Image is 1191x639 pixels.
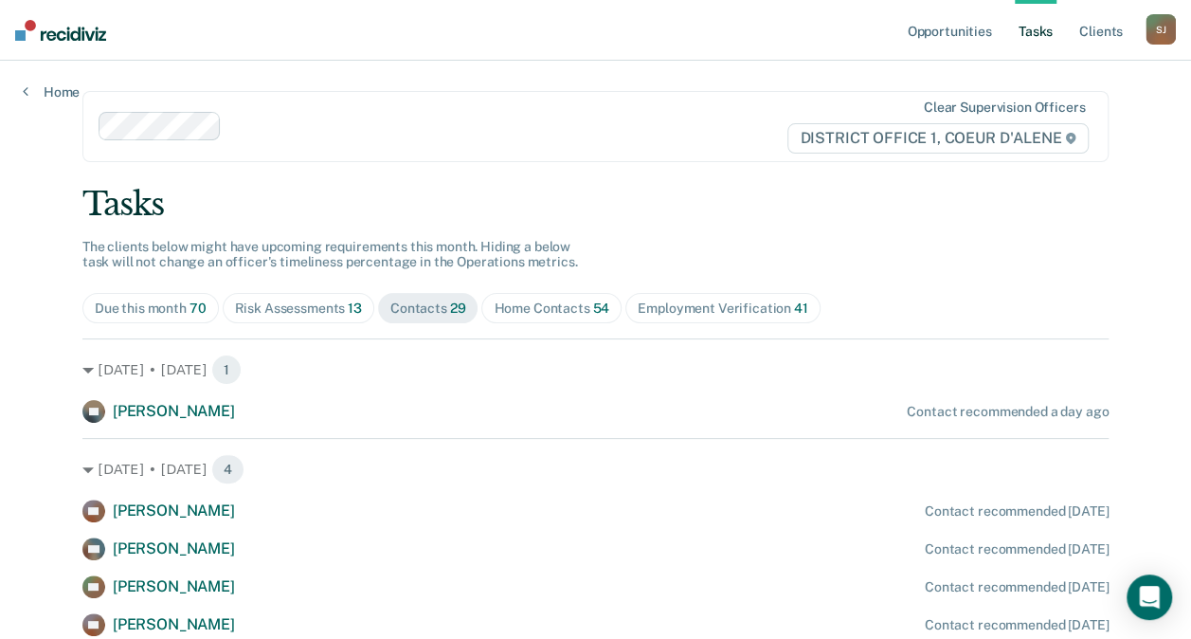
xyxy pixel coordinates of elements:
[794,301,808,316] span: 41
[1127,575,1172,620] div: Open Intercom Messenger
[925,541,1109,557] div: Contact recommended [DATE]
[82,185,1109,224] div: Tasks
[787,123,1089,154] span: DISTRICT OFFICE 1, COEUR D'ALENE
[924,100,1085,116] div: Clear supervision officers
[348,301,362,316] span: 13
[638,301,807,317] div: Employment Verification
[189,301,207,316] span: 70
[15,20,106,41] img: Recidiviz
[82,355,1109,385] div: [DATE] • [DATE] 1
[113,502,235,520] span: [PERSON_NAME]
[1146,14,1176,45] div: S J
[82,454,1109,484] div: [DATE] • [DATE] 4
[925,617,1109,633] div: Contact recommended [DATE]
[1146,14,1176,45] button: SJ
[390,301,466,317] div: Contacts
[925,579,1109,595] div: Contact recommended [DATE]
[95,301,207,317] div: Due this month
[494,301,609,317] div: Home Contacts
[450,301,466,316] span: 29
[211,454,244,484] span: 4
[925,503,1109,520] div: Contact recommended [DATE]
[235,301,362,317] div: Risk Assessments
[211,355,242,385] span: 1
[23,83,80,100] a: Home
[113,402,235,420] span: [PERSON_NAME]
[907,404,1109,420] div: Contact recommended a day ago
[113,539,235,557] span: [PERSON_NAME]
[82,239,578,270] span: The clients below might have upcoming requirements this month. Hiding a below task will not chang...
[113,615,235,633] span: [PERSON_NAME]
[592,301,609,316] span: 54
[113,577,235,595] span: [PERSON_NAME]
